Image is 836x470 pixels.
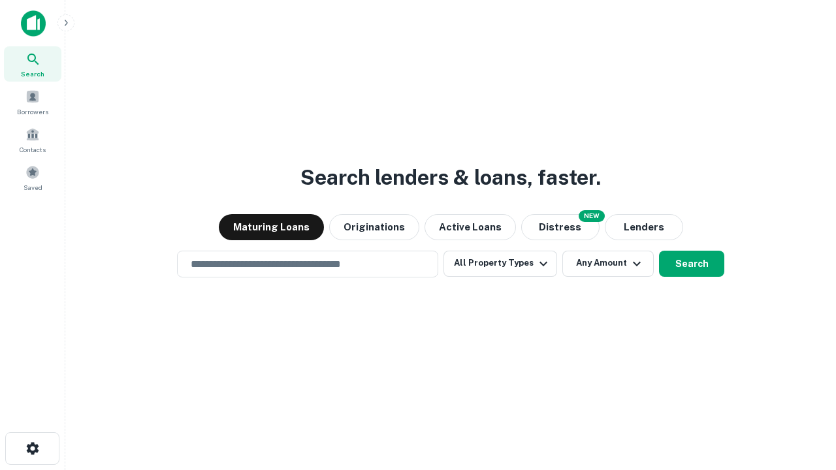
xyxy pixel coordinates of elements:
span: Saved [24,182,42,193]
a: Search [4,46,61,82]
button: Maturing Loans [219,214,324,240]
button: Originations [329,214,419,240]
h3: Search lenders & loans, faster. [300,162,601,193]
button: Active Loans [425,214,516,240]
a: Borrowers [4,84,61,119]
button: Lenders [605,214,683,240]
button: Any Amount [562,251,654,277]
img: capitalize-icon.png [21,10,46,37]
span: Search [21,69,44,79]
iframe: Chat Widget [771,366,836,428]
span: Borrowers [17,106,48,117]
div: NEW [579,210,605,222]
a: Contacts [4,122,61,157]
button: All Property Types [443,251,557,277]
button: Search distressed loans with lien and other non-mortgage details. [521,214,600,240]
a: Saved [4,160,61,195]
button: Search [659,251,724,277]
span: Contacts [20,144,46,155]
